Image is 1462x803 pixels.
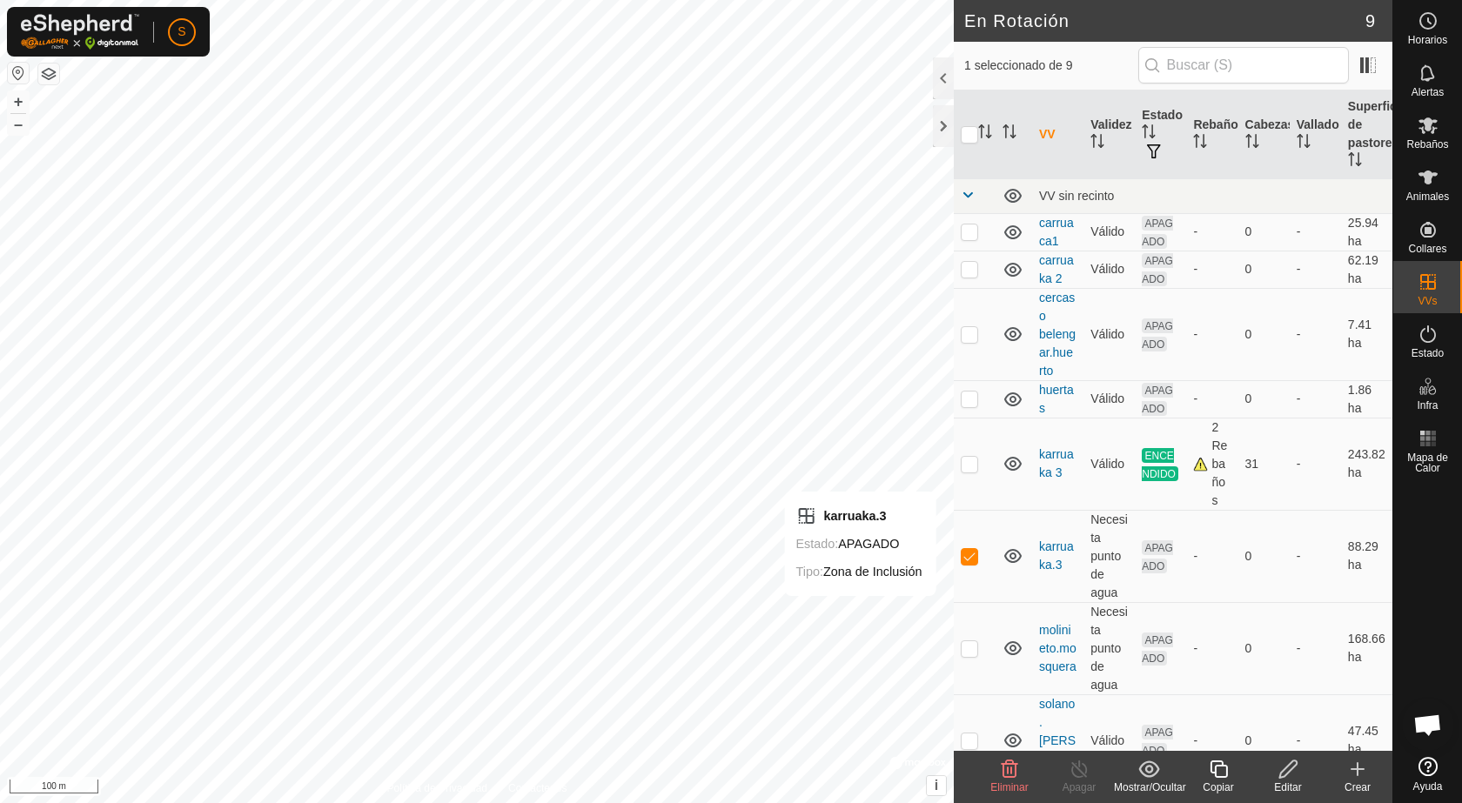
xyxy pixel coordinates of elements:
td: Válido [1083,380,1135,418]
div: - [1193,547,1231,565]
button: Restablecer Mapa [8,63,29,84]
td: 0 [1238,380,1290,418]
td: Necesita punto de agua [1083,602,1135,694]
label: Tipo: [795,565,822,579]
span: APAGADO [1142,725,1173,758]
div: APAGADO [795,533,922,554]
th: Rebaño [1186,90,1237,179]
a: carruaca1 [1039,216,1074,248]
div: - [1193,260,1231,278]
td: 0 [1238,694,1290,786]
td: 168.66 ha [1341,602,1392,694]
a: huertas [1039,383,1074,415]
p-sorticon: Activar para ordenar [1245,137,1259,151]
div: Copiar [1184,780,1253,795]
td: - [1290,602,1341,694]
span: Mapa de Calor [1398,452,1458,473]
div: karruaka.3 [795,505,922,526]
a: Contáctenos [508,780,567,796]
td: - [1290,288,1341,380]
td: - [1290,418,1341,510]
span: Ayuda [1413,781,1443,792]
span: APAGADO [1142,383,1173,416]
p-sorticon: Activar para ordenar [978,127,992,141]
td: Válido [1083,213,1135,251]
p-sorticon: Activar para ordenar [1090,137,1104,151]
td: - [1290,510,1341,602]
td: 0 [1238,288,1290,380]
span: Alertas [1412,87,1444,97]
td: 7.41 ha [1341,288,1392,380]
div: VV sin recinto [1039,189,1385,203]
span: Rebaños [1406,139,1448,150]
button: i [927,776,946,795]
div: - [1193,325,1231,344]
div: - [1193,223,1231,241]
td: 1.86 ha [1341,380,1392,418]
a: cercaso belengar.huerto [1039,291,1076,378]
td: - [1290,694,1341,786]
th: Vallado [1290,90,1341,179]
span: Collares [1408,244,1446,254]
td: 47.45 ha [1341,694,1392,786]
div: Zona de Inclusión [795,561,922,582]
a: Ayuda [1393,750,1462,799]
td: 31 [1238,418,1290,510]
div: - [1193,390,1231,408]
p-sorticon: Activar para ordenar [1348,155,1362,169]
label: Estado: [795,537,838,551]
th: Cabezas [1238,90,1290,179]
div: Mostrar/Ocultar [1114,780,1184,795]
button: – [8,114,29,135]
th: Superficie de pastoreo [1341,90,1392,179]
td: 0 [1238,251,1290,288]
span: S [178,23,185,41]
td: Necesita punto de agua [1083,510,1135,602]
div: 2 Rebaños [1193,418,1231,510]
span: Infra [1417,400,1438,411]
td: 62.19 ha [1341,251,1392,288]
td: Válido [1083,418,1135,510]
button: + [8,91,29,112]
div: Editar [1253,780,1323,795]
img: Logo Gallagher [21,14,139,50]
span: VVs [1418,296,1437,306]
td: 0 [1238,510,1290,602]
a: karruaka.3 [1039,539,1074,572]
span: APAGADO [1142,632,1173,666]
td: - [1290,213,1341,251]
a: Política de Privacidad [387,780,487,796]
span: Eliminar [990,781,1028,793]
span: Horarios [1408,35,1447,45]
th: Validez [1083,90,1135,179]
span: Animales [1406,191,1449,202]
td: Válido [1083,251,1135,288]
div: - [1193,732,1231,750]
p-sorticon: Activar para ordenar [1003,127,1016,141]
span: APAGADO [1142,318,1173,351]
td: 243.82 ha [1341,418,1392,510]
div: - [1193,639,1231,658]
td: Válido [1083,694,1135,786]
h2: En Rotación [964,10,1365,31]
td: - [1290,380,1341,418]
a: solano.[PERSON_NAME] [1039,697,1076,784]
span: APAGADO [1142,253,1173,286]
td: 25.94 ha [1341,213,1392,251]
span: APAGADO [1142,216,1173,249]
input: Buscar (S) [1138,47,1349,84]
p-sorticon: Activar para ordenar [1142,127,1156,141]
div: Crear [1323,780,1392,795]
td: 0 [1238,602,1290,694]
a: karruaka 3 [1039,447,1074,479]
th: Estado [1135,90,1186,179]
button: Capas del Mapa [38,64,59,84]
span: 1 seleccionado de 9 [964,57,1138,75]
a: molinieto.mosquera [1039,623,1076,673]
div: Chat abierto [1402,699,1454,751]
span: APAGADO [1142,540,1173,573]
span: Estado [1412,348,1444,358]
th: VV [1032,90,1083,179]
div: Apagar [1044,780,1114,795]
td: 0 [1238,213,1290,251]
